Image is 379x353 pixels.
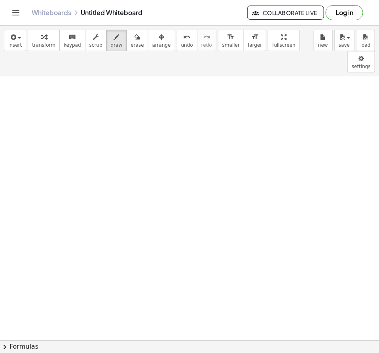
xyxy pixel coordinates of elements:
span: fullscreen [272,42,295,48]
i: format_size [251,32,259,42]
button: undoundo [177,30,197,51]
span: scrub [89,42,102,48]
button: format_sizelarger [244,30,266,51]
button: new [314,30,333,51]
button: keyboardkeypad [59,30,85,51]
span: draw [111,42,123,48]
button: Toggle navigation [9,6,22,19]
button: save [334,30,354,51]
span: smaller [222,42,240,48]
span: insert [8,42,22,48]
i: undo [183,32,191,42]
span: save [339,42,350,48]
i: format_size [227,32,235,42]
button: insert [4,30,26,51]
button: settings [347,51,375,72]
button: draw [106,30,127,51]
button: format_sizesmaller [218,30,244,51]
i: keyboard [68,32,76,42]
button: arrange [148,30,175,51]
a: Whiteboards [32,9,71,17]
span: erase [131,42,144,48]
span: arrange [152,42,171,48]
span: load [360,42,371,48]
i: redo [203,32,210,42]
button: redoredo [197,30,216,51]
button: scrub [85,30,107,51]
button: erase [126,30,148,51]
button: fullscreen [268,30,299,51]
button: transform [28,30,60,51]
button: load [356,30,375,51]
span: undo [181,42,193,48]
span: larger [248,42,262,48]
span: redo [201,42,212,48]
span: transform [32,42,55,48]
button: Collaborate Live [247,6,324,20]
span: keypad [64,42,81,48]
button: Log in [326,5,363,20]
span: new [318,42,328,48]
span: Collaborate Live [254,9,317,16]
span: settings [352,64,371,69]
